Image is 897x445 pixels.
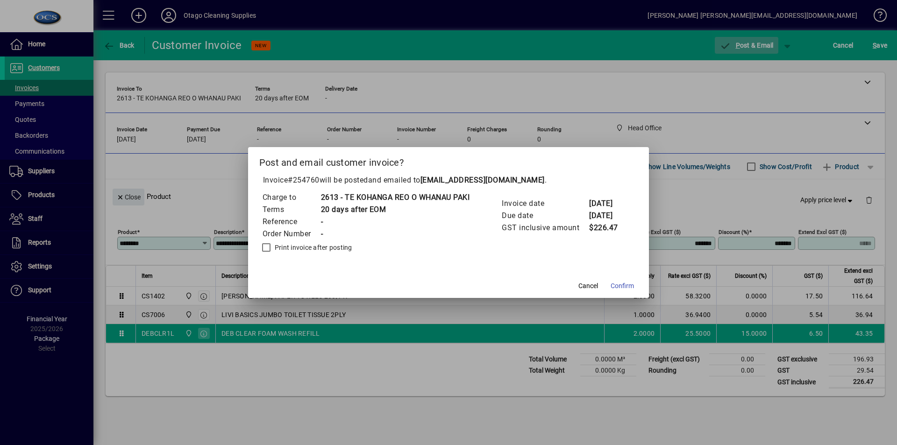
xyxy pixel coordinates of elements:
td: 20 days after EOM [320,204,470,216]
td: GST inclusive amount [501,222,589,234]
span: Cancel [578,281,598,291]
span: Confirm [611,281,634,291]
td: 2613 - TE KOHANGA REO O WHANAU PAKI [320,191,470,204]
td: Charge to [262,191,320,204]
b: [EMAIL_ADDRESS][DOMAIN_NAME] [420,176,545,184]
td: Order Number [262,228,320,240]
button: Cancel [573,277,603,294]
td: - [320,228,470,240]
td: - [320,216,470,228]
label: Print invoice after posting [273,243,352,252]
h2: Post and email customer invoice? [248,147,649,174]
td: $226.47 [589,222,626,234]
p: Invoice will be posted . [259,175,638,186]
td: Invoice date [501,198,589,210]
td: Reference [262,216,320,228]
td: Due date [501,210,589,222]
span: and emailed to [368,176,545,184]
td: [DATE] [589,210,626,222]
td: [DATE] [589,198,626,210]
span: #254760 [288,176,320,184]
td: Terms [262,204,320,216]
button: Confirm [607,277,638,294]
